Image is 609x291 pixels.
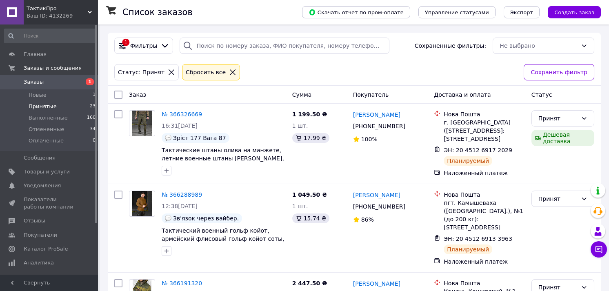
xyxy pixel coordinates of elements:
span: 23 [90,103,96,110]
span: Заказы [24,78,44,86]
span: Аналитика [24,259,54,267]
button: Чат с покупателем [591,241,607,258]
div: пгт. Камышеваха ([GEOGRAPHIC_DATA].), №1 (до 200 кг): [STREET_ADDRESS] [444,199,525,231]
input: Поиск по номеру заказа, ФИО покупателя, номеру телефона, Email, номеру накладной [180,38,389,54]
span: Зріст 177 Вага 87 [173,135,226,141]
div: Нова Пошта [444,279,525,287]
img: :speech_balloon: [165,135,171,141]
span: Покупатель [353,91,389,98]
span: Экспорт [510,9,533,16]
span: Кошелек компании [24,273,76,288]
a: Фото товару [129,191,155,217]
span: 12:38[DATE] [162,203,198,209]
span: Сообщения [24,154,56,162]
img: Фото товару [132,191,152,216]
span: Доставка и оплата [434,91,491,98]
span: Сохраненные фильтры: [415,42,486,50]
a: № 366326669 [162,111,202,118]
span: Сумма [292,91,312,98]
span: Заказы и сообщения [24,64,82,72]
div: Наложенный платеж [444,169,525,177]
button: Скачать отчет по пром-оплате [302,6,410,18]
span: Новые [29,91,47,99]
span: Главная [24,51,47,58]
span: Товары и услуги [24,168,70,175]
a: Тактические штаны олива на манжете, летние военные штаны [PERSON_NAME], армейские [PERSON_NAME] н... [162,147,284,170]
span: Каталог ProSale [24,245,68,253]
div: [PHONE_NUMBER] [351,120,407,132]
button: Создать заказ [548,6,601,18]
span: Управление статусами [425,9,489,16]
div: Наложенный платеж [444,258,525,266]
span: Принятые [29,103,57,110]
span: Фильтры [130,42,157,50]
span: Показатели работы компании [24,196,76,211]
span: 100% [361,136,378,142]
div: г. [GEOGRAPHIC_DATA] ([STREET_ADDRESS]: [STREET_ADDRESS] [444,118,525,143]
span: ЭН: 20 4512 6913 3963 [444,235,512,242]
span: 1 [93,91,96,99]
span: 2 447.50 ₴ [292,280,327,287]
a: Фото товару [129,110,155,136]
span: ТактикПро [27,5,88,12]
span: 0 [93,137,96,144]
div: Нова Пошта [444,191,525,199]
span: Отмененные [29,126,64,133]
div: Принят [538,114,578,123]
button: Сохранить фильтр [524,64,594,80]
div: 17.99 ₴ [292,133,329,143]
span: Уведомления [24,182,61,189]
div: Не выбрано [500,41,578,50]
span: Зв'язок через вайбер. [173,215,239,222]
span: 1 199.50 ₴ [292,111,327,118]
div: Дешевая доставка [531,130,594,146]
span: Заказ [129,91,146,98]
img: Фото товару [132,111,152,136]
span: 1 шт. [292,203,308,209]
span: Скачать отчет по пром-оплате [309,9,404,16]
button: Управление статусами [418,6,496,18]
span: 1 шт. [292,122,308,129]
input: Поиск [4,29,96,43]
a: [PERSON_NAME] [353,111,400,119]
div: 15.74 ₴ [292,213,329,223]
span: 34 [90,126,96,133]
span: Создать заказ [554,9,594,16]
div: Планируемый [444,244,492,254]
a: № 366288989 [162,191,202,198]
span: ЭН: 20 4512 6917 2029 [444,147,512,153]
div: Нова Пошта [444,110,525,118]
button: Экспорт [504,6,540,18]
div: Ваш ID: 4132269 [27,12,98,20]
span: Отзывы [24,217,45,224]
span: Покупатели [24,231,57,239]
a: Тактический военный гольф койот, армейский флисовый гольф койот соты, гольф военный мужской зсу r... [162,227,284,250]
span: 1 [86,78,94,85]
div: [PHONE_NUMBER] [351,201,407,212]
div: Статус: Принят [116,68,166,77]
a: [PERSON_NAME] [353,280,400,288]
span: Статус [531,91,552,98]
div: Сбросить все [184,68,227,77]
span: 16:31[DATE] [162,122,198,129]
a: № 366191320 [162,280,202,287]
h1: Список заказов [122,7,193,17]
a: Создать заказ [540,9,601,15]
span: Выполненные [29,114,68,122]
span: 86% [361,216,374,223]
div: Планируемый [444,156,492,166]
img: :speech_balloon: [165,215,171,222]
a: [PERSON_NAME] [353,191,400,199]
span: Сохранить фильтр [531,68,587,77]
span: 160 [87,114,96,122]
div: Принят [538,194,578,203]
span: 1 049.50 ₴ [292,191,327,198]
span: Оплаченные [29,137,64,144]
